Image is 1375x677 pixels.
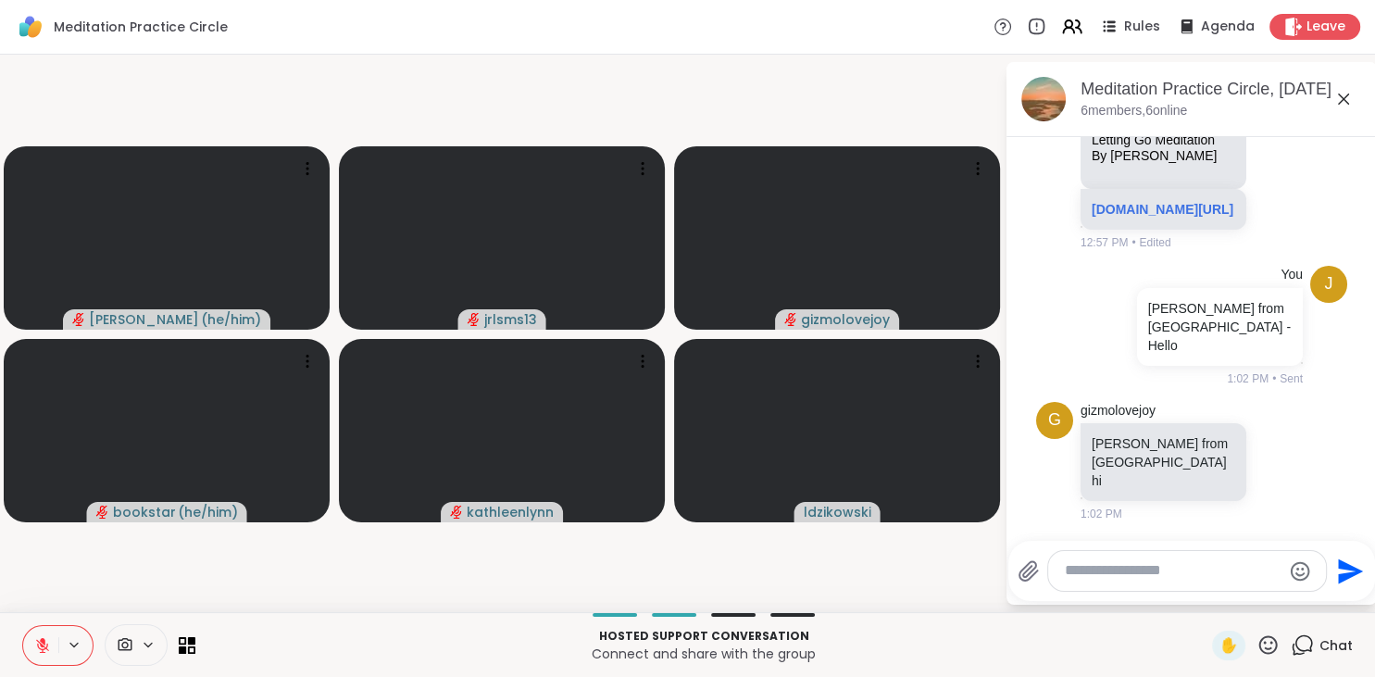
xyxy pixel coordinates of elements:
p: 6 members, 6 online [1081,102,1187,120]
span: Meditation Practice Circle [54,18,228,36]
span: bookstar [113,503,176,521]
span: audio-muted [468,313,481,326]
a: gizmolovejoy [1081,402,1156,420]
span: audio-muted [784,313,797,326]
button: Emoji picker [1289,560,1311,583]
span: jrlsms13 [484,310,537,329]
div: Letting Go Meditation [1092,132,1235,148]
span: • [1272,370,1276,387]
span: Edited [1140,234,1171,251]
span: 1:02 PM [1227,370,1269,387]
a: [DOMAIN_NAME][URL] [1092,202,1233,217]
span: ldzikowski [804,503,871,521]
div: Meditation Practice Circle, [DATE] [1081,78,1362,101]
span: j [1325,271,1333,296]
span: • [1131,234,1135,251]
p: [PERSON_NAME] from [GEOGRAPHIC_DATA] - Hello [1148,299,1292,355]
span: kathleenlynn [467,503,554,521]
span: 12:57 PM [1081,234,1128,251]
span: 1:02 PM [1081,506,1122,522]
span: audio-muted [96,506,109,519]
span: Chat [1319,636,1353,655]
span: ( he/him ) [201,310,261,329]
p: Connect and share with the group [206,645,1201,663]
textarea: Type your message [1065,561,1281,581]
h4: You [1281,266,1303,284]
span: Sent [1280,370,1303,387]
img: ShareWell Logomark [15,11,46,43]
span: Leave [1306,18,1345,36]
img: Meditation Practice Circle, Oct 07 [1021,77,1066,121]
span: audio-muted [72,313,85,326]
span: g [1048,407,1061,433]
span: ( he/him ) [178,503,238,521]
span: Agenda [1201,18,1255,36]
button: Send [1327,550,1369,592]
span: audio-muted [450,506,463,519]
span: gizmolovejoy [801,310,890,329]
p: [PERSON_NAME] from [GEOGRAPHIC_DATA] hi [1092,434,1235,490]
div: By [PERSON_NAME] [1092,148,1235,164]
p: Hosted support conversation [206,628,1201,645]
span: [PERSON_NAME] [89,310,199,329]
span: Rules [1124,18,1160,36]
span: ✋ [1219,634,1238,657]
